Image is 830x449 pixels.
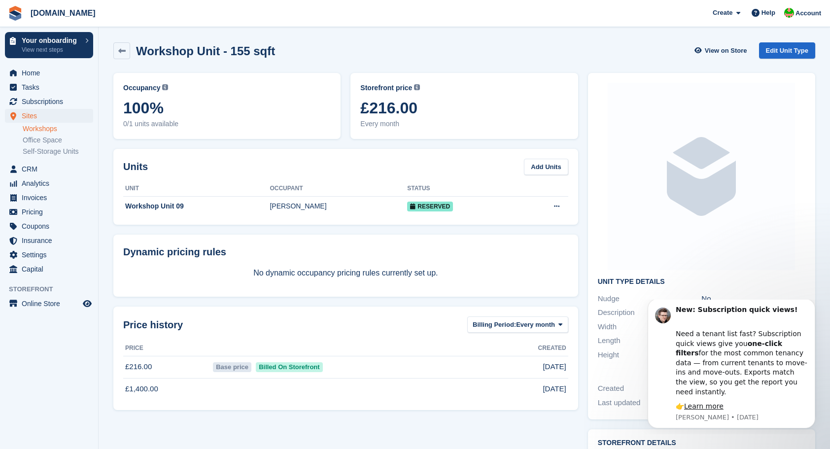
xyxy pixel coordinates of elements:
a: Office Space [23,136,93,145]
span: Insurance [22,234,81,247]
a: menu [5,262,93,276]
span: Coupons [22,219,81,233]
span: Price history [123,317,183,332]
div: Description [598,307,702,318]
span: Storefront [9,284,98,294]
a: menu [5,66,93,80]
span: Help [761,8,775,18]
span: Base price [213,362,252,372]
a: Your onboarding View next steps [5,32,93,58]
th: Price [123,341,211,356]
span: CRM [22,162,81,176]
span: Capital [22,262,81,276]
img: icon-info-grey-7440780725fd019a000dd9b08b2336e03edf1995a4989e88bcd33f0948082b44.svg [162,84,168,90]
div: Need a tenant list fast? Subscription quick views give you for the most common tenancy data — fro... [43,20,175,97]
img: stora-icon-8386f47178a22dfd0bd8f6a31ec36ba5ce8667c1dd55bd0f319d3a0aa187defe.svg [8,6,23,21]
div: Message content [43,5,175,112]
span: Tasks [22,80,81,94]
h2: Units [123,159,148,174]
div: Dynamic pricing rules [123,244,568,259]
img: icon-info-grey-7440780725fd019a000dd9b08b2336e03edf1995a4989e88bcd33f0948082b44.svg [414,84,420,90]
span: Occupancy [123,83,160,93]
div: [PERSON_NAME] [270,201,407,211]
b: New: Subscription quick views! [43,6,165,14]
span: Create [713,8,732,18]
span: Analytics [22,176,81,190]
th: Unit [123,181,270,197]
span: Billed On Storefront [256,362,323,372]
div: Height [598,349,702,361]
span: View on Store [705,46,747,56]
a: Workshops [23,124,93,134]
a: Self-Storage Units [23,147,93,156]
img: Profile image for Steven [22,8,38,24]
span: Online Store [22,297,81,311]
p: Message from Steven, sent 1w ago [43,113,175,122]
th: Occupant [270,181,407,197]
span: Created [538,344,566,352]
span: Settings [22,248,81,262]
span: Home [22,66,81,80]
div: No [701,293,805,305]
a: menu [5,297,93,311]
span: Every month [516,320,555,330]
span: [DATE] [543,361,566,373]
button: Billing Period: Every month [467,316,568,333]
td: £1,400.00 [123,378,211,400]
span: Storefront price [360,83,412,93]
a: menu [5,191,93,205]
a: menu [5,248,93,262]
span: Billing Period: [473,320,516,330]
td: £216.00 [123,356,211,378]
a: menu [5,176,93,190]
span: [DATE] [543,383,566,395]
iframe: Intercom notifications message [633,300,830,434]
a: Preview store [81,298,93,310]
span: Reserved [407,202,453,211]
a: Add Units [524,159,568,175]
p: No dynamic occupancy pricing rules currently set up. [123,267,568,279]
a: menu [5,162,93,176]
img: blank-unit-type-icon-ffbac7b88ba66c5e286b0e438baccc4b9c83835d4c34f86887a83fc20ec27e7b.svg [608,83,795,270]
a: [DOMAIN_NAME] [27,5,100,21]
h2: Unit Type details [598,278,805,286]
span: Every month [360,119,568,129]
span: 0/1 units available [123,119,331,129]
span: Sites [22,109,81,123]
a: menu [5,80,93,94]
a: menu [5,219,93,233]
img: Ian Dunnaker [784,8,794,18]
a: menu [5,95,93,108]
span: Invoices [22,191,81,205]
h2: Workshop Unit - 155 sqft [136,44,275,58]
div: Created [598,383,702,394]
a: View on Store [693,42,751,59]
p: View next steps [22,45,80,54]
div: 👉 [43,102,175,112]
div: Nudge [598,293,702,305]
p: Your onboarding [22,37,80,44]
th: Status [407,181,518,197]
a: Learn more [51,103,91,110]
div: Length [598,335,702,346]
div: Workshop Unit 09 [123,201,270,211]
span: 100% [123,99,331,117]
span: £216.00 [360,99,568,117]
a: menu [5,234,93,247]
div: Width [598,321,702,333]
span: Subscriptions [22,95,81,108]
h2: Storefront Details [598,439,805,447]
div: Last updated [598,397,702,409]
a: menu [5,205,93,219]
a: menu [5,109,93,123]
span: Pricing [22,205,81,219]
span: Account [795,8,821,18]
a: Edit Unit Type [759,42,815,59]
